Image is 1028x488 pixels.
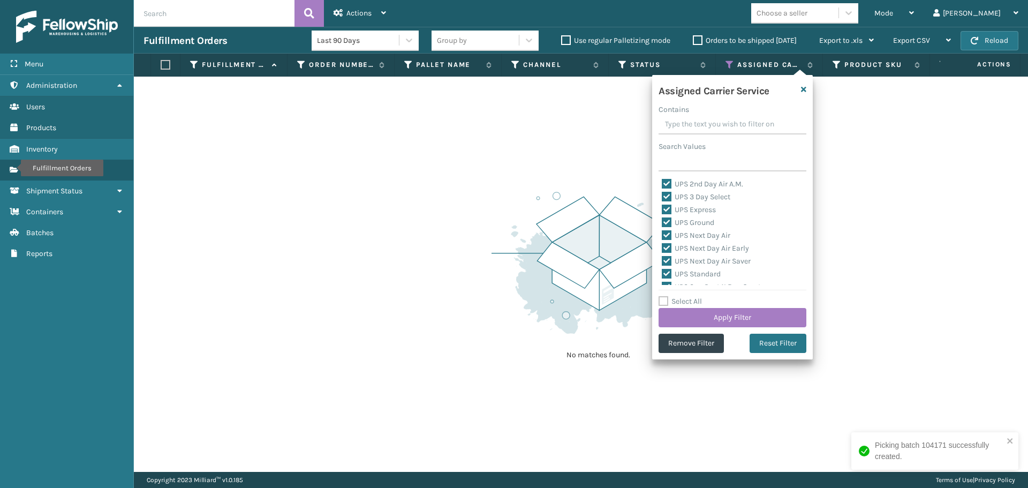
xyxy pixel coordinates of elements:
[659,334,724,353] button: Remove Filter
[662,282,767,291] label: UPS SurePost 1LB or Greater
[202,60,267,70] label: Fulfillment Order Id
[317,35,400,46] div: Last 90 Days
[26,123,56,132] span: Products
[757,7,807,19] div: Choose a seller
[737,60,802,70] label: Assigned Carrier Service
[662,205,716,214] label: UPS Express
[309,60,374,70] label: Order Number
[961,31,1018,50] button: Reload
[662,257,751,266] label: UPS Next Day Air Saver
[874,9,893,18] span: Mode
[26,186,82,196] span: Shipment Status
[659,141,706,152] label: Search Values
[561,36,670,45] label: Use regular Palletizing mode
[26,207,63,216] span: Containers
[26,228,54,237] span: Batches
[659,115,806,134] input: Type the text you wish to filter on
[662,244,749,253] label: UPS Next Day Air Early
[943,56,1018,73] span: Actions
[346,9,372,18] span: Actions
[147,472,243,488] p: Copyright 2023 Milliard™ v 1.0.185
[662,192,730,201] label: UPS 3 Day Select
[662,231,730,240] label: UPS Next Day Air
[26,81,77,90] span: Administration
[437,35,467,46] div: Group by
[26,166,87,175] span: Fulfillment Orders
[844,60,909,70] label: Product SKU
[662,179,743,189] label: UPS 2nd Day Air A.M.
[1007,437,1014,447] button: close
[662,269,721,279] label: UPS Standard
[659,104,689,115] label: Contains
[659,81,769,97] h4: Assigned Carrier Service
[893,36,930,45] span: Export CSV
[26,249,52,258] span: Reports
[26,145,58,154] span: Inventory
[16,11,118,43] img: logo
[662,218,714,227] label: UPS Ground
[819,36,863,45] span: Export to .xls
[523,60,588,70] label: Channel
[25,59,43,69] span: Menu
[659,308,806,327] button: Apply Filter
[26,102,45,111] span: Users
[416,60,481,70] label: Pallet Name
[693,36,797,45] label: Orders to be shipped [DATE]
[875,440,1003,462] div: Picking batch 104171 successfully created.
[143,34,227,47] h3: Fulfillment Orders
[659,297,702,306] label: Select All
[630,60,695,70] label: Status
[750,334,806,353] button: Reset Filter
